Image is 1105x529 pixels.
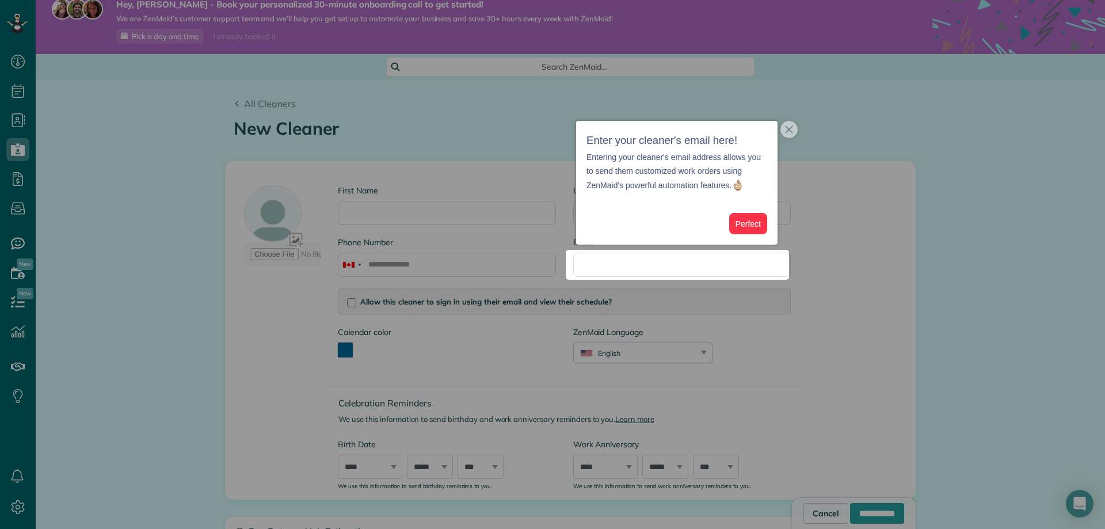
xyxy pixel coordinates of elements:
h3: Enter your cleaner's email here! [586,131,767,150]
div: Enter your cleaner&amp;#39;s email here!Entering your cleaner&amp;#39;s email address allows you ... [576,121,778,245]
button: Perfect [729,213,767,234]
img: :ok_hand: [731,179,744,191]
button: close, [780,121,798,138]
p: Entering your cleaner's email address allows you to send them customized work orders using ZenMai... [586,150,767,193]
